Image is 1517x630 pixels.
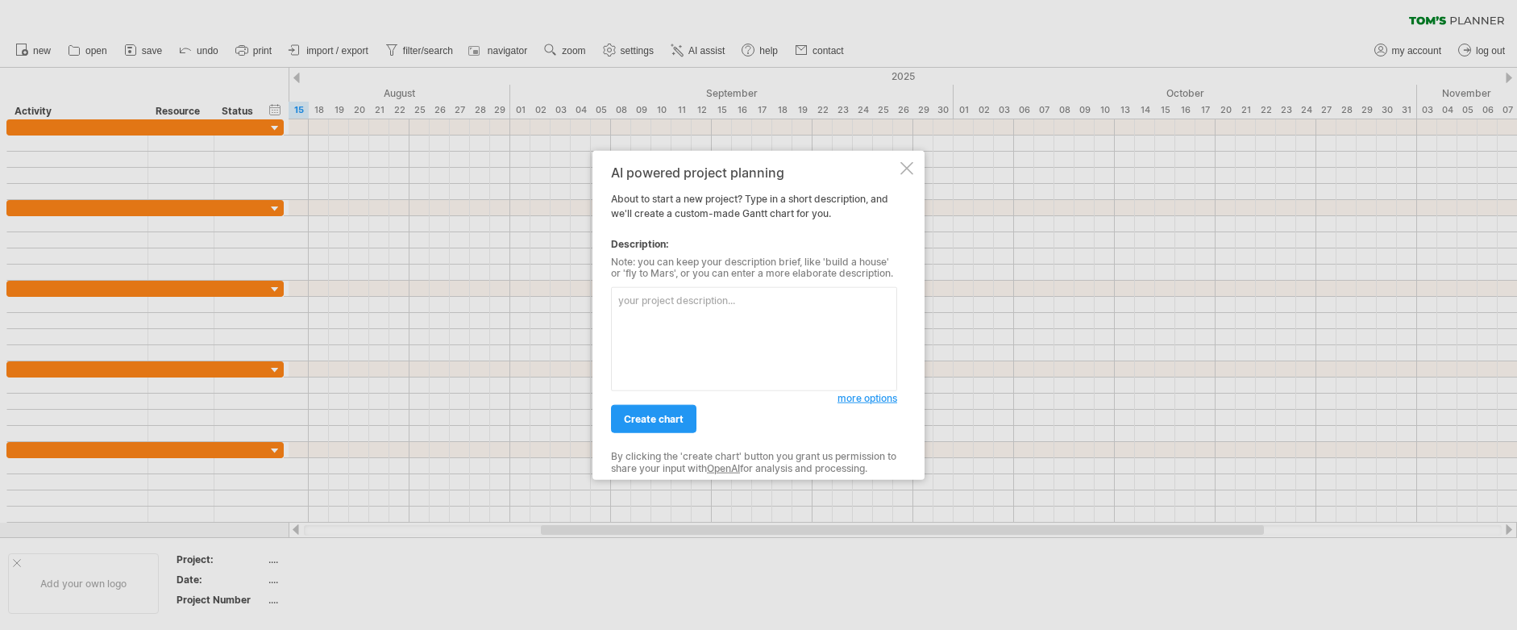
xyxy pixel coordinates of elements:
[837,391,897,406] a: more options
[707,461,740,474] a: OpenAI
[611,165,897,179] div: AI powered project planning
[624,413,684,425] span: create chart
[611,405,696,433] a: create chart
[611,256,897,279] div: Note: you can keep your description brief, like 'build a house' or 'fly to Mars', or you can ente...
[611,451,897,474] div: By clicking the 'create chart' button you grant us permission to share your input with for analys...
[611,165,897,465] div: About to start a new project? Type in a short description, and we'll create a custom-made Gantt c...
[611,236,897,251] div: Description:
[837,392,897,404] span: more options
